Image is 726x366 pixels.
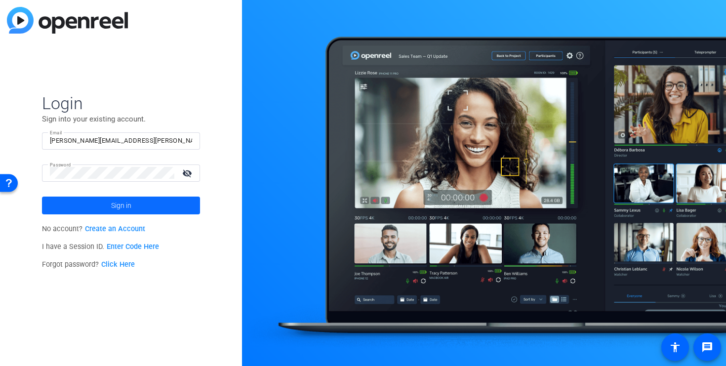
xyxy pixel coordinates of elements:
[42,93,200,114] span: Login
[42,243,159,251] span: I have a Session ID.
[50,130,62,135] mat-label: Email
[42,197,200,214] button: Sign in
[85,225,145,233] a: Create an Account
[7,7,128,34] img: blue-gradient.svg
[50,162,71,167] mat-label: Password
[111,193,131,218] span: Sign in
[42,114,200,124] p: Sign into your existing account.
[107,243,159,251] a: Enter Code Here
[669,341,681,353] mat-icon: accessibility
[701,341,713,353] mat-icon: message
[50,135,192,147] input: Enter Email Address
[42,225,145,233] span: No account?
[101,260,135,269] a: Click Here
[42,260,135,269] span: Forgot password?
[176,166,200,180] mat-icon: visibility_off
